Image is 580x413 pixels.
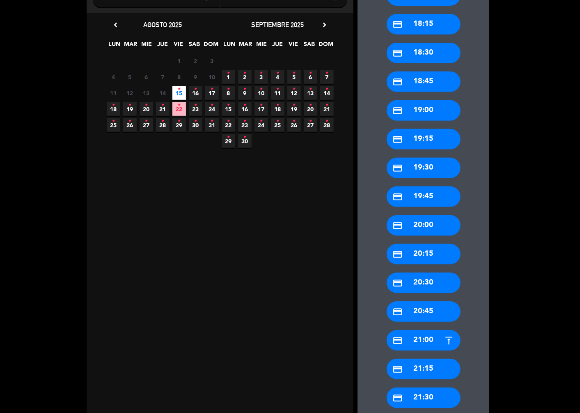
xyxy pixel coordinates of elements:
i: credit_card [393,335,403,346]
div: 19:15 [387,129,461,149]
span: 1 [222,70,235,84]
span: MIE [140,39,154,53]
span: 25 [271,118,284,132]
span: MIE [255,39,268,53]
div: 19:00 [387,100,461,121]
span: 19 [287,102,301,116]
i: • [276,99,279,112]
span: 1 [172,54,186,68]
span: 14 [156,86,170,100]
span: 12 [123,86,137,100]
i: • [227,131,230,144]
span: 4 [107,70,120,84]
i: • [178,83,181,96]
span: 23 [238,118,252,132]
i: chevron_left [111,21,120,29]
span: 24 [205,102,219,116]
i: • [243,115,246,128]
span: 9 [189,70,202,84]
i: • [194,115,197,128]
div: 21:00 [387,330,461,351]
i: • [112,115,115,128]
span: 22 [222,118,235,132]
i: credit_card [393,249,403,259]
div: 21:15 [387,359,461,379]
i: credit_card [393,163,403,173]
span: 30 [189,118,202,132]
span: 16 [189,86,202,100]
span: 10 [205,70,219,84]
span: 27 [140,118,153,132]
span: 20 [304,102,317,116]
i: credit_card [393,220,403,231]
i: • [128,115,131,128]
i: • [326,99,328,112]
span: 5 [287,70,301,84]
span: 10 [254,86,268,100]
i: • [260,99,263,112]
i: • [243,83,246,96]
i: • [309,67,312,80]
i: • [211,99,213,112]
i: • [178,115,181,128]
span: 7 [156,70,170,84]
i: • [293,67,296,80]
i: • [227,67,230,80]
span: 2 [189,54,202,68]
i: credit_card [393,393,403,403]
i: • [227,99,230,112]
i: • [276,83,279,96]
span: 19 [123,102,137,116]
div: 18:30 [387,43,461,63]
span: 13 [304,86,317,100]
i: • [309,99,312,112]
span: VIE [172,39,186,53]
span: 25 [107,118,120,132]
span: 4 [271,70,284,84]
span: 13 [140,86,153,100]
i: • [194,99,197,112]
div: 21:30 [387,388,461,408]
i: • [326,67,328,80]
span: VIE [287,39,300,53]
i: credit_card [393,134,403,145]
i: • [211,115,213,128]
i: credit_card [393,278,403,288]
span: DOM [204,39,218,53]
span: 14 [320,86,334,100]
span: 11 [271,86,284,100]
i: • [112,99,115,112]
span: JUE [156,39,170,53]
i: • [194,83,197,96]
span: 18 [107,102,120,116]
div: 19:45 [387,186,461,207]
span: 29 [172,118,186,132]
i: credit_card [393,192,403,202]
span: 15 [222,102,235,116]
i: • [243,131,246,144]
span: 26 [123,118,137,132]
span: 20 [140,102,153,116]
span: LUN [108,39,122,53]
span: 28 [156,118,170,132]
i: • [161,99,164,112]
i: • [145,99,148,112]
i: • [211,83,213,96]
div: 20:30 [387,273,461,293]
div: 20:15 [387,244,461,264]
span: 21 [320,102,334,116]
span: 31 [205,118,219,132]
i: credit_card [393,307,403,317]
span: 26 [287,118,301,132]
span: 5 [123,70,137,84]
i: • [161,115,164,128]
i: • [293,99,296,112]
span: 3 [205,54,219,68]
span: 9 [238,86,252,100]
i: • [128,99,131,112]
span: 12 [287,86,301,100]
span: septiembre 2025 [251,21,304,29]
i: • [145,115,148,128]
span: MAR [239,39,252,53]
span: 27 [304,118,317,132]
